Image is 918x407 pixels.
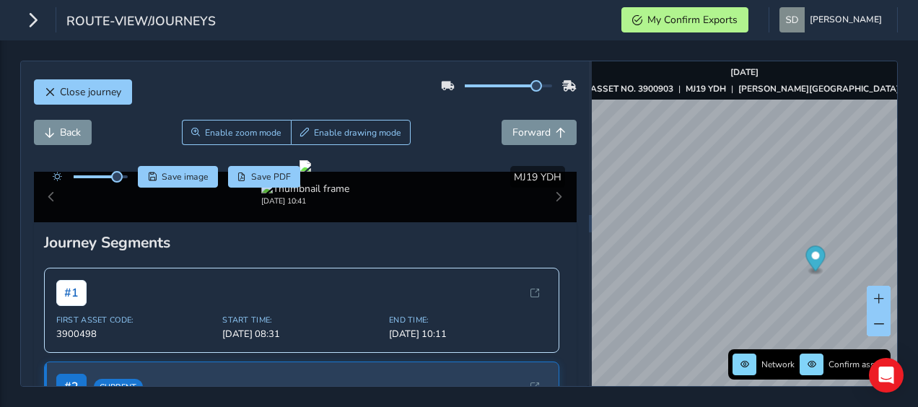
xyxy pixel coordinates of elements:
[686,83,726,95] strong: MJ19 YDH
[810,7,882,32] span: [PERSON_NAME]
[869,358,904,393] div: Open Intercom Messenger
[389,315,547,325] span: End Time:
[56,374,87,400] span: # 2
[60,85,121,99] span: Close journey
[514,170,561,184] span: MJ19 YDH
[66,12,216,32] span: route-view/journeys
[56,315,214,325] span: First Asset Code:
[779,7,805,32] img: diamond-layout
[779,7,887,32] button: [PERSON_NAME]
[730,66,759,78] strong: [DATE]
[162,171,209,183] span: Save image
[261,196,349,206] div: [DATE] 10:41
[502,120,577,145] button: Forward
[647,13,738,27] span: My Confirm Exports
[738,83,899,95] strong: [PERSON_NAME][GEOGRAPHIC_DATA]
[291,120,411,145] button: Draw
[829,359,886,370] span: Confirm assets
[60,126,81,139] span: Back
[182,120,291,145] button: Zoom
[314,127,401,139] span: Enable drawing mode
[222,328,380,341] span: [DATE] 08:31
[222,315,380,325] span: Start Time:
[228,166,301,188] button: PDF
[34,79,132,105] button: Close journey
[56,328,214,341] span: 3900498
[251,171,291,183] span: Save PDF
[512,126,551,139] span: Forward
[261,182,349,196] img: Thumbnail frame
[590,83,899,95] div: | |
[94,379,143,395] span: Current
[389,328,547,341] span: [DATE] 10:11
[56,280,87,306] span: # 1
[621,7,748,32] button: My Confirm Exports
[44,232,567,253] div: Journey Segments
[138,166,218,188] button: Save
[205,127,281,139] span: Enable zoom mode
[34,120,92,145] button: Back
[761,359,795,370] span: Network
[806,246,826,276] div: Map marker
[590,83,673,95] strong: ASSET NO. 3900903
